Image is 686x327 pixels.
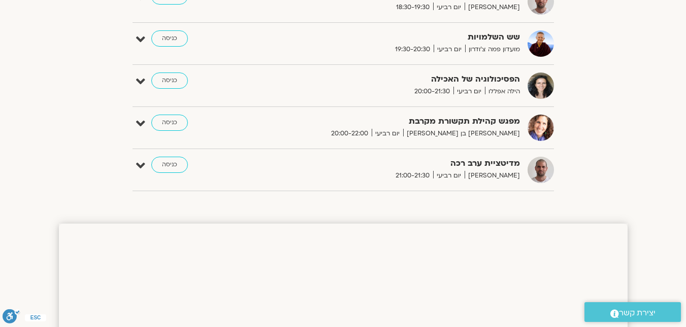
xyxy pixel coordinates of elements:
a: כניסה [151,157,188,173]
span: יצירת קשר [619,306,656,320]
span: הילה אפללו [485,86,520,97]
span: 19:30-20:30 [391,44,434,55]
span: [PERSON_NAME] [465,2,520,13]
a: כניסה [151,30,188,47]
span: יום רביעי [372,128,403,139]
a: כניסה [151,115,188,131]
span: 20:00-22:00 [328,128,372,139]
span: [PERSON_NAME] בן [PERSON_NAME] [403,128,520,139]
span: [PERSON_NAME] [465,170,520,181]
span: יום רביעי [453,86,485,97]
span: 18:30-19:30 [393,2,433,13]
a: כניסה [151,72,188,89]
span: יום רביעי [433,2,465,13]
strong: מדיטציית ערב רכה [271,157,520,170]
strong: הפסיכולוגיה של האכילה [271,72,520,86]
strong: מפגש קהילת תקשורת מקרבת [271,115,520,128]
a: יצירת קשר [584,302,681,322]
span: 20:00-21:30 [411,86,453,97]
span: יום רביעי [434,44,465,55]
span: מועדון פמה צ'ודרון [465,44,520,55]
span: יום רביעי [433,170,465,181]
strong: שש השלמויות [271,30,520,44]
span: 21:00-21:30 [392,170,433,181]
